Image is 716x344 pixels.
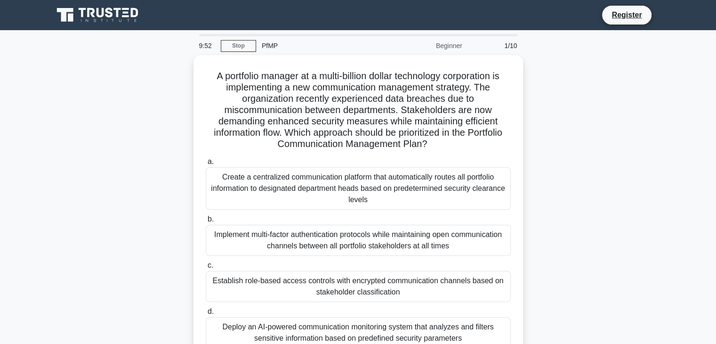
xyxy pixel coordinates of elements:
a: Stop [221,40,256,52]
h5: A portfolio manager at a multi-billion dollar technology corporation is implementing a new commun... [205,70,512,150]
div: Beginner [386,36,468,55]
span: a. [208,157,214,165]
div: Implement multi-factor authentication protocols while maintaining open communication channels bet... [206,225,511,256]
span: b. [208,215,214,223]
span: d. [208,307,214,315]
a: Register [606,9,647,21]
div: 9:52 [193,36,221,55]
span: c. [208,261,213,269]
div: Create a centralized communication platform that automatically routes all portfolio information t... [206,167,511,210]
div: PfMP [256,36,386,55]
div: 1/10 [468,36,523,55]
div: Establish role-based access controls with encrypted communication channels based on stakeholder c... [206,271,511,302]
